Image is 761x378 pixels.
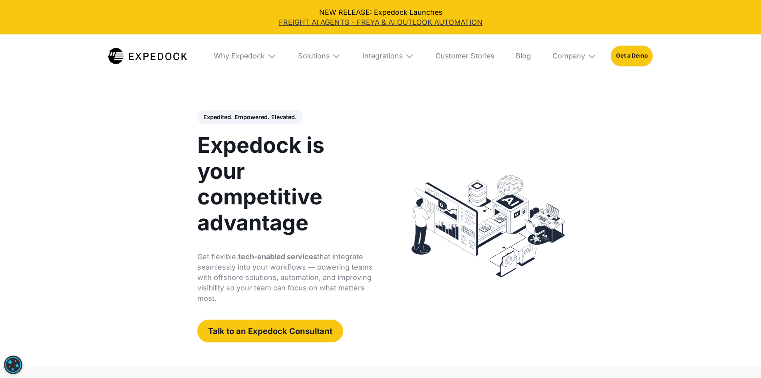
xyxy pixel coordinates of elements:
a: Talk to an Expedock Consultant [197,320,343,342]
h1: Expedock is your competitive advantage [197,132,374,236]
div: Company [552,52,585,60]
div: Integrations [355,34,421,78]
a: Customer Stories [428,34,501,78]
a: Blog [509,34,538,78]
div: Solutions [298,52,330,60]
div: Solutions [291,34,348,78]
div: Company [545,34,604,78]
div: NEW RELEASE: Expedock Launches [7,7,754,27]
p: Get flexible, that integrate seamlessly into your workflows — powering teams with offshore soluti... [197,252,374,304]
iframe: Chat Widget [721,340,761,378]
strong: tech-enabled services [238,252,317,261]
a: Get a Demo [611,46,653,66]
div: Why Expedock [214,52,265,60]
a: FREIGHT AI AGENTS - FREYA & AI OUTLOOK AUTOMATION [7,17,754,27]
div: Integrations [362,52,403,60]
div: Why Expedock [207,34,283,78]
